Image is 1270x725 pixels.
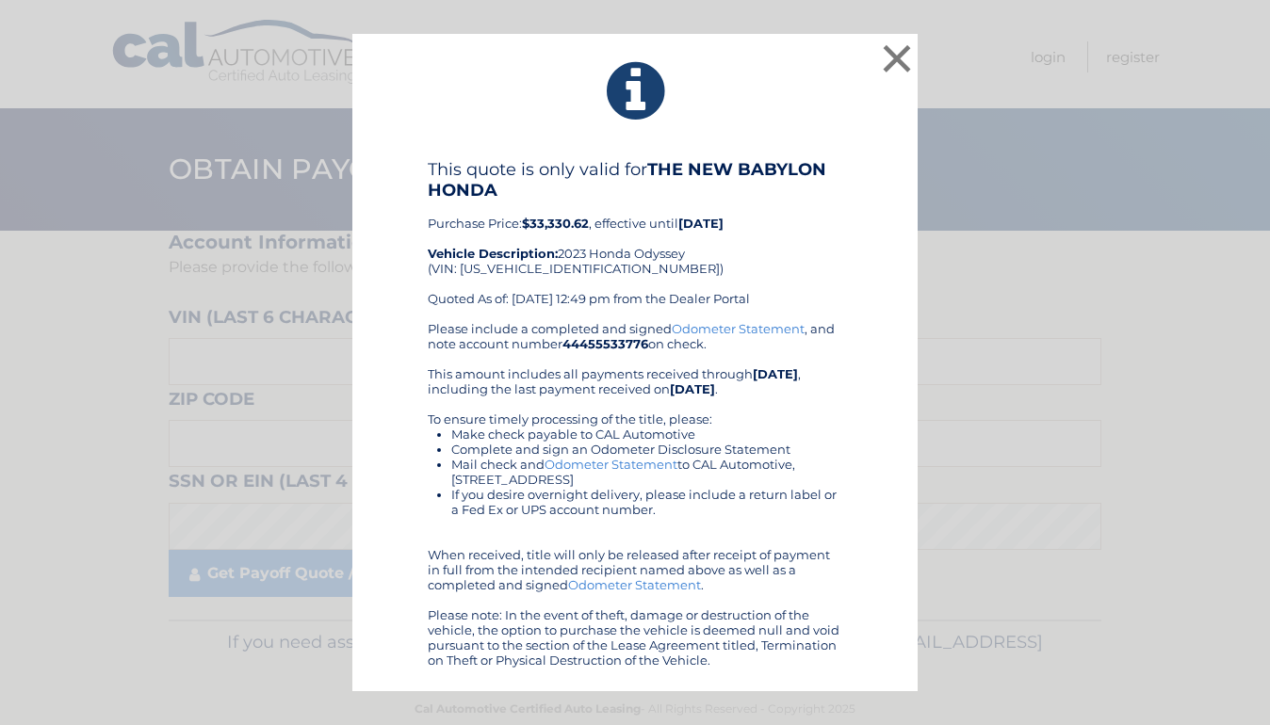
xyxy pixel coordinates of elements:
strong: Vehicle Description: [428,246,558,261]
b: [DATE] [753,366,798,381]
a: Odometer Statement [545,457,677,472]
button: × [878,40,916,77]
b: $33,330.62 [522,216,589,231]
a: Odometer Statement [568,577,701,592]
div: Please include a completed and signed , and note account number on check. This amount includes al... [428,321,842,668]
li: Mail check and to CAL Automotive, [STREET_ADDRESS] [451,457,842,487]
h4: This quote is only valid for [428,159,842,201]
b: [DATE] [678,216,724,231]
a: Odometer Statement [672,321,805,336]
li: If you desire overnight delivery, please include a return label or a Fed Ex or UPS account number. [451,487,842,517]
li: Make check payable to CAL Automotive [451,427,842,442]
li: Complete and sign an Odometer Disclosure Statement [451,442,842,457]
b: 44455533776 [562,336,648,351]
div: Purchase Price: , effective until 2023 Honda Odyssey (VIN: [US_VEHICLE_IDENTIFICATION_NUMBER]) Qu... [428,159,842,321]
b: [DATE] [670,381,715,396]
b: THE NEW BABYLON HONDA [428,159,826,201]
